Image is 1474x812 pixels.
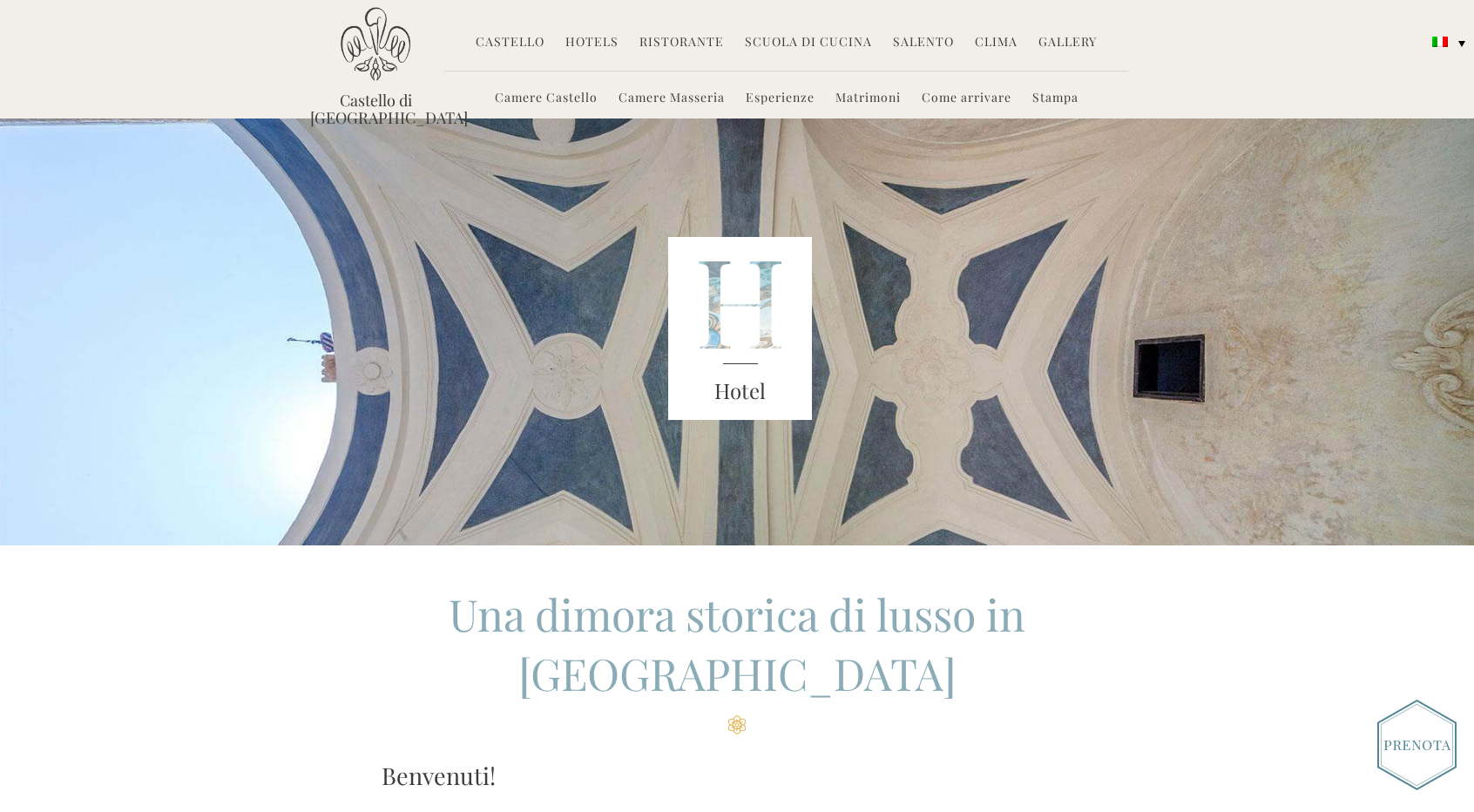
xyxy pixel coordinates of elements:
[1032,89,1078,109] a: Stampa
[1377,700,1457,790] img: Book_Button_Italian.png
[893,33,954,53] a: Salento
[745,33,872,53] a: Scuola di Cucina
[668,237,813,420] img: castello_header_block.png
[476,33,544,53] a: Castello
[565,33,619,53] a: Hotels
[639,33,724,53] a: Ristorante
[1432,37,1448,47] img: Italiano
[619,89,725,109] a: Camere Masseria
[495,89,598,109] a: Camere Castello
[341,7,410,81] img: Castello di Ugento
[382,585,1093,734] h2: Una dimora storica di lusso in [GEOGRAPHIC_DATA]
[975,33,1018,53] a: Clima
[310,91,441,126] a: Castello di [GEOGRAPHIC_DATA]
[835,89,901,109] a: Matrimoni
[382,758,1093,793] h3: Benvenuti!
[1038,33,1097,53] a: Gallery
[922,89,1011,109] a: Come arrivare
[668,376,813,407] h3: Hotel
[746,89,815,109] a: Esperienze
